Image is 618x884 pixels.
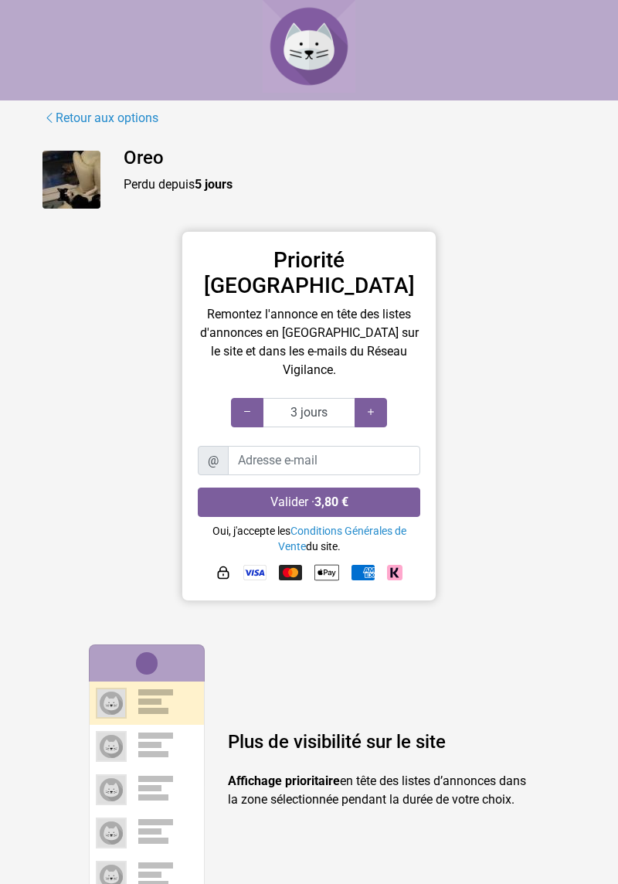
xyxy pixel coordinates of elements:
[314,560,339,585] img: Apple Pay
[212,525,406,552] small: Oui, j'accepte les du site.
[198,446,229,475] span: @
[278,525,406,552] a: Conditions Générales de Vente
[198,488,420,517] button: Valider ·3,80 €
[124,147,576,169] h4: Oreo
[228,731,529,753] h4: Plus de visibilité sur le site
[314,495,348,509] strong: 3,80 €
[124,175,576,194] p: Perdu depuis
[228,772,529,809] p: en tête des listes d’annonces dans la zone sélectionnée pendant la durée de votre choix.
[198,247,420,299] h3: Priorité [GEOGRAPHIC_DATA]
[198,305,420,379] p: Remontez l'annonce en tête des listes d'annonces en [GEOGRAPHIC_DATA] sur le site et dans les e-m...
[228,446,420,475] input: Adresse e-mail
[216,565,231,580] img: HTTPS : paiement sécurisé
[195,177,233,192] strong: 5 jours
[351,565,375,580] img: American Express
[42,108,159,128] a: Retour aux options
[243,565,267,580] img: Visa
[387,565,402,580] img: Klarna
[279,565,302,580] img: Mastercard
[228,773,340,788] strong: Affichage prioritaire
